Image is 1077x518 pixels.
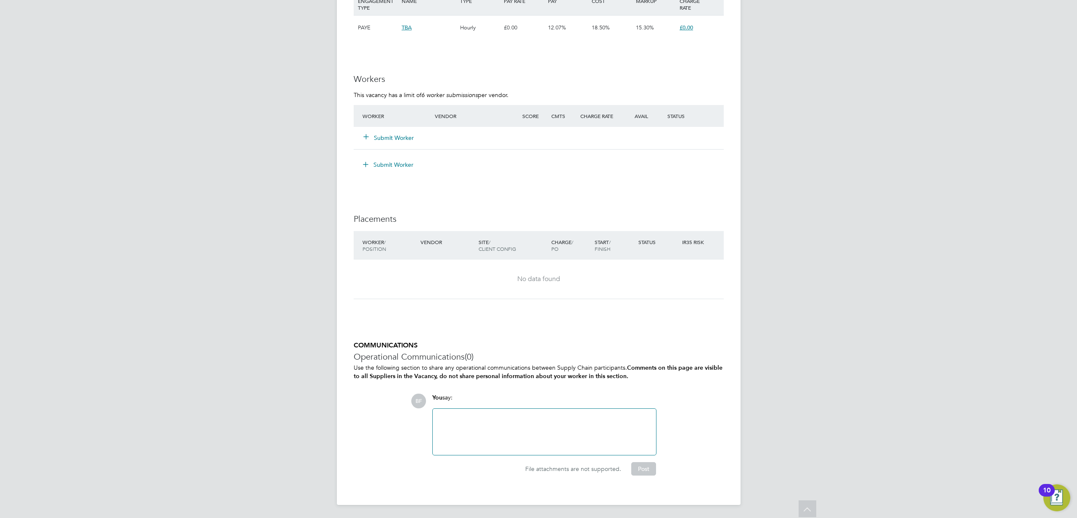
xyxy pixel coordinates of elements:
div: Vendor [433,108,520,124]
div: PAYE [356,16,400,40]
span: File attachments are not supported. [525,465,621,473]
p: Use the following section to share any operational communications between Supply Chain participants. [354,364,724,380]
button: Submit Worker [357,158,420,171]
span: (0) [465,351,474,362]
div: Worker [360,234,418,256]
div: Hourly [458,16,502,40]
span: 18.50% [592,24,610,31]
b: Comments on this page are visible to all Suppliers in the Vacancy, do not share personal informat... [354,364,722,379]
span: 12.07% [548,24,566,31]
em: 6 worker submissions [421,91,478,99]
span: £0.00 [680,24,693,31]
div: No data found [362,275,715,284]
div: 10 [1043,490,1051,501]
div: Vendor [418,234,476,250]
h3: Operational Communications [354,351,724,362]
button: Open Resource Center, 10 new notifications [1043,484,1070,511]
button: Post [631,462,656,476]
div: Status [636,234,680,250]
span: 15.30% [636,24,654,31]
span: / Position [363,239,386,252]
h3: Placements [354,213,724,224]
div: say: [432,394,656,408]
div: £0.00 [502,16,545,40]
div: IR35 Risk [680,234,709,250]
div: Worker [360,108,433,124]
div: Status [665,108,723,124]
div: Score [520,108,549,124]
span: TBA [402,24,412,31]
div: Avail [622,108,666,124]
div: Charge [549,234,593,256]
h3: Workers [354,74,724,84]
h5: COMMUNICATIONS [354,341,724,350]
div: Cmts [549,108,578,124]
span: BF [411,394,426,408]
span: / Finish [595,239,611,252]
div: Site [476,234,549,256]
div: Charge Rate [578,108,622,124]
button: Submit Worker [364,134,414,142]
div: Start [593,234,636,256]
span: / PO [551,239,573,252]
p: This vacancy has a limit of per vendor. [354,91,724,99]
span: You [432,394,442,401]
span: / Client Config [479,239,516,252]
